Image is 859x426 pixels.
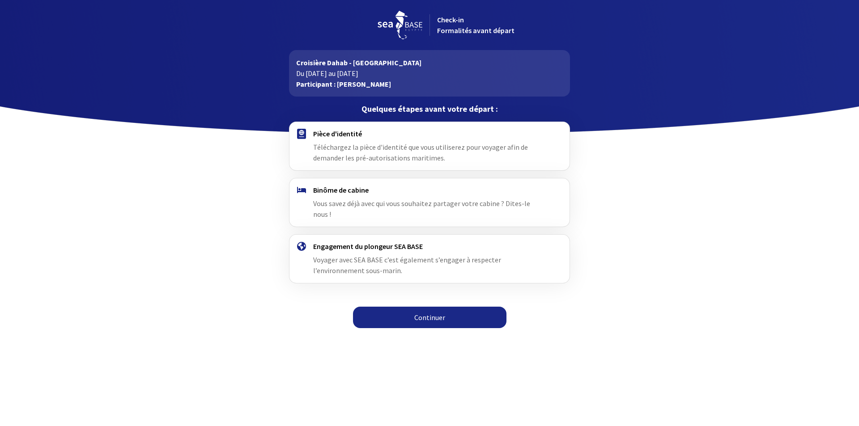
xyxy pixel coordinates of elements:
[289,104,570,114] p: Quelques étapes avant votre départ :
[296,68,562,79] p: Du [DATE] au [DATE]
[297,187,306,193] img: binome.svg
[353,307,506,328] a: Continuer
[297,242,306,251] img: engagement.svg
[313,143,528,162] span: Téléchargez la pièce d'identité que vous utiliserez pour voyager afin de demander les pré-autoris...
[313,129,545,138] h4: Pièce d'identité
[296,79,562,89] p: Participant : [PERSON_NAME]
[313,186,545,194] h4: Binôme de cabine
[378,11,422,39] img: logo_seabase.svg
[296,57,562,68] p: Croisière Dahab - [GEOGRAPHIC_DATA]
[297,129,306,139] img: passport.svg
[437,15,515,35] span: Check-in Formalités avant départ
[313,199,530,219] span: Vous savez déjà avec qui vous souhaitez partager votre cabine ? Dites-le nous !
[313,242,545,251] h4: Engagement du plongeur SEA BASE
[313,255,501,275] span: Voyager avec SEA BASE c’est également s’engager à respecter l’environnement sous-marin.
